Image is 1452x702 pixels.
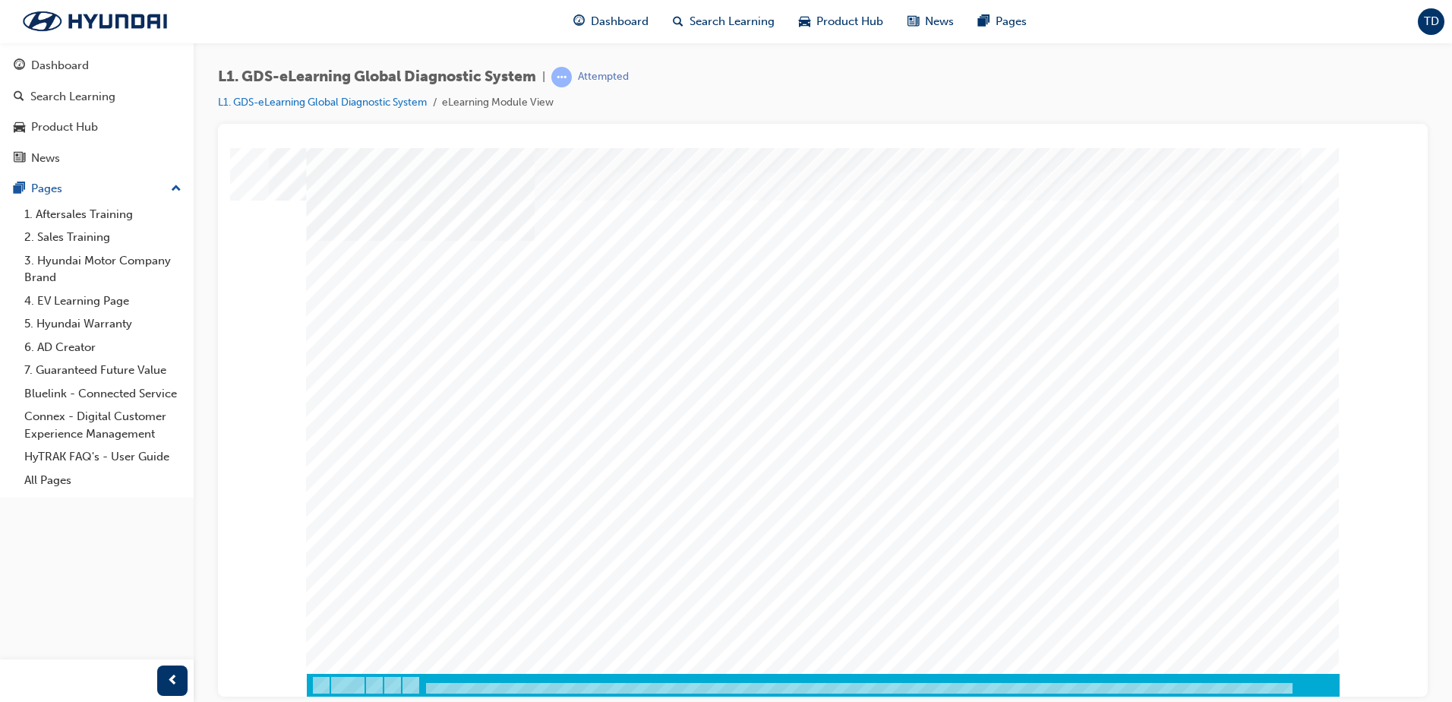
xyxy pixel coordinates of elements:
[18,249,188,289] a: 3. Hyundai Motor Company Brand
[6,49,188,175] button: DashboardSearch LearningProduct HubNews
[442,94,554,112] li: eLearning Module View
[6,52,188,80] a: Dashboard
[787,6,895,37] a: car-iconProduct Hub
[18,359,188,382] a: 7. Guaranteed Future Value
[18,312,188,336] a: 5. Hyundai Warranty
[171,179,181,199] span: up-icon
[31,180,62,198] div: Pages
[578,70,629,84] div: Attempted
[8,5,182,37] img: Trak
[18,445,188,469] a: HyTRAK FAQ's - User Guide
[18,382,188,406] a: Bluelink - Connected Service
[14,152,25,166] span: news-icon
[542,68,545,86] span: |
[551,67,572,87] span: learningRecordVerb_ATTEMPT-icon
[925,13,954,30] span: News
[18,336,188,359] a: 6. AD Creator
[218,68,536,86] span: L1. GDS-eLearning Global Diagnostic System
[6,83,188,111] a: Search Learning
[14,121,25,134] span: car-icon
[1418,8,1444,35] button: TD
[6,144,188,172] a: News
[18,203,188,226] a: 1. Aftersales Training
[232,40,949,577] iframe: Web Object
[661,6,787,37] a: search-iconSearch Learning
[907,12,919,31] span: news-icon
[18,469,188,492] a: All Pages
[6,113,188,141] a: Product Hub
[6,175,188,203] button: Pages
[18,289,188,313] a: 4. EV Learning Page
[573,12,585,31] span: guage-icon
[1424,13,1439,30] span: TD
[14,182,25,196] span: pages-icon
[31,150,60,167] div: News
[978,12,990,31] span: pages-icon
[167,672,178,691] span: prev-icon
[561,6,661,37] a: guage-iconDashboard
[31,57,89,74] div: Dashboard
[30,88,115,106] div: Search Learning
[895,6,966,37] a: news-iconNews
[690,13,775,30] span: Search Learning
[14,90,24,104] span: search-icon
[18,226,188,249] a: 2. Sales Training
[14,59,25,73] span: guage-icon
[996,13,1027,30] span: Pages
[816,13,883,30] span: Product Hub
[31,119,98,136] div: Product Hub
[591,13,649,30] span: Dashboard
[799,12,810,31] span: car-icon
[673,12,683,31] span: search-icon
[18,405,188,445] a: Connex - Digital Customer Experience Management
[218,96,427,109] a: L1. GDS-eLearning Global Diagnostic System
[966,6,1039,37] a: pages-iconPages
